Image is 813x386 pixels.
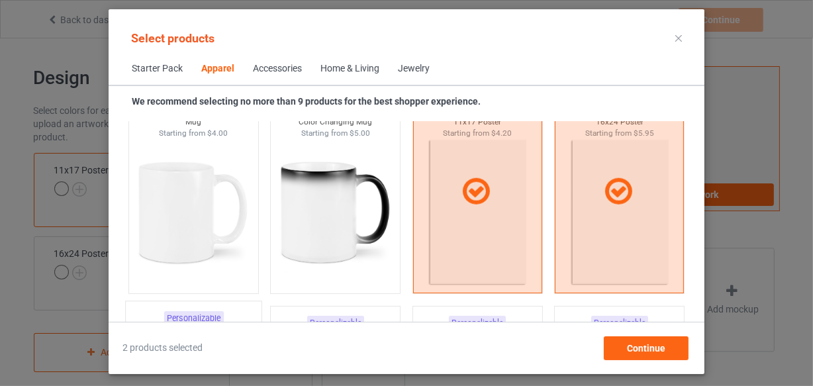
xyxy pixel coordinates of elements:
div: Home & Living [320,62,379,75]
div: Starting from [129,128,258,139]
img: regular.jpg [134,138,253,287]
span: Select products [131,31,215,45]
div: Accessories [253,62,302,75]
div: Personalizable [591,316,648,330]
span: Continue [627,343,665,354]
span: $4.00 [207,128,228,138]
div: Color Changing Mug [271,117,400,128]
div: Jewelry [398,62,430,75]
strong: We recommend selecting no more than 9 products for the best shopper experience. [132,96,481,107]
div: Apparel [201,62,234,75]
span: Starter Pack [122,53,192,85]
div: Personalizable [449,316,506,330]
span: $5.00 [350,128,370,138]
div: Starting from [271,128,400,139]
div: Continue [604,336,689,360]
span: 2 products selected [122,342,203,355]
img: regular.jpg [276,138,395,287]
div: Personalizable [164,311,223,326]
div: Personalizable [307,316,364,330]
div: Mug [129,117,258,128]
